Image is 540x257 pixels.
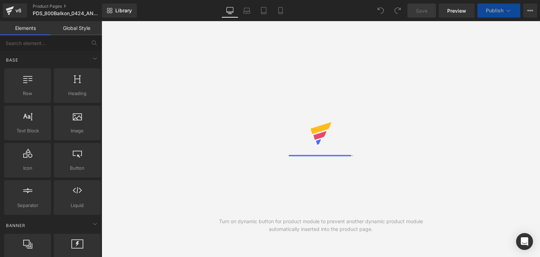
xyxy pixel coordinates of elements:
span: Text Block [6,127,49,134]
a: Preview [439,4,475,18]
button: Undo [374,4,388,18]
a: New Library [102,4,137,18]
a: Product Pages [33,4,114,9]
a: Desktop [221,4,238,18]
div: Open Intercom Messenger [516,233,533,250]
button: More [523,4,537,18]
span: Heading [56,90,98,97]
span: Save [416,7,427,14]
a: Mobile [272,4,289,18]
div: v6 [14,6,23,15]
span: Separator [6,202,49,209]
a: Global Style [51,21,102,35]
button: Redo [391,4,405,18]
a: v6 [3,4,27,18]
span: Row [6,90,49,97]
span: Icon [6,164,49,172]
div: Turn on dynamic button for product module to prevent another dynamic product module automatically... [211,218,431,233]
span: Liquid [56,202,98,209]
a: Laptop [238,4,255,18]
span: Banner [5,222,26,229]
span: Image [56,127,98,134]
span: Library [115,7,132,14]
span: Base [5,57,19,63]
span: PDS_800Balkon_0424_ANKER [33,11,100,16]
span: Preview [447,7,466,14]
span: Button [56,164,98,172]
button: Publish [477,4,520,18]
span: Publish [486,8,503,13]
a: Tablet [255,4,272,18]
